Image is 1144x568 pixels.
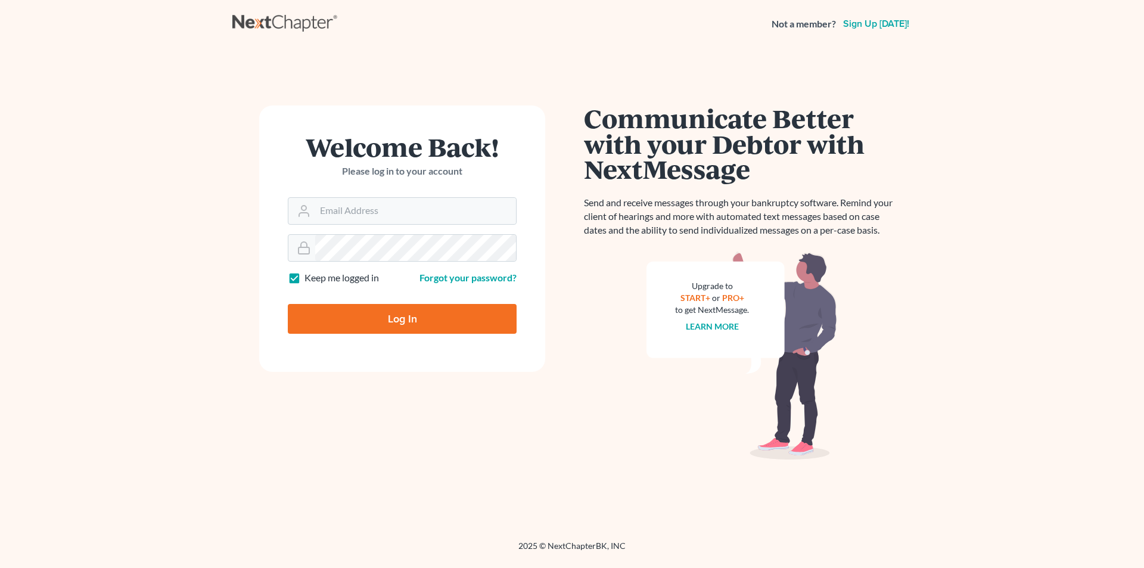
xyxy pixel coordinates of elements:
[686,321,739,331] a: Learn more
[712,293,720,303] span: or
[675,280,749,292] div: Upgrade to
[584,196,900,237] p: Send and receive messages through your bankruptcy software. Remind your client of hearings and mo...
[722,293,744,303] a: PRO+
[288,304,517,334] input: Log In
[315,198,516,224] input: Email Address
[419,272,517,283] a: Forgot your password?
[675,304,749,316] div: to get NextMessage.
[841,19,912,29] a: Sign up [DATE]!
[304,271,379,285] label: Keep me logged in
[680,293,710,303] a: START+
[646,252,837,460] img: nextmessage_bg-59042aed3d76b12b5cd301f8e5b87938c9018125f34e5fa2b7a6b67550977c72.svg
[772,17,836,31] strong: Not a member?
[232,540,912,561] div: 2025 © NextChapterBK, INC
[584,105,900,182] h1: Communicate Better with your Debtor with NextMessage
[288,164,517,178] p: Please log in to your account
[288,134,517,160] h1: Welcome Back!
